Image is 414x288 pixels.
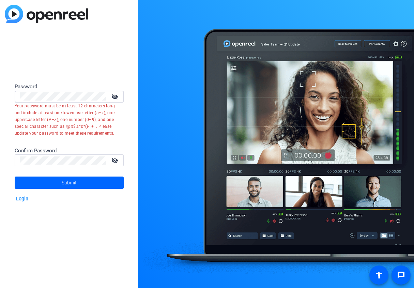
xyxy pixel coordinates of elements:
span: Confirm Password [15,148,57,154]
button: Submit [15,177,124,189]
a: Login [16,196,28,202]
mat-icon: message [397,271,405,279]
mat-icon: accessibility [375,271,383,279]
mat-error: Your password must be at least 12 characters long and include at least one lowercase letter (a–z)... [15,103,118,137]
mat-icon: visibility_off [107,155,124,165]
img: blue-gradient.svg [5,5,88,23]
span: Submit [62,174,77,191]
span: Password [15,84,37,90]
mat-icon: visibility_off [107,92,124,102]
